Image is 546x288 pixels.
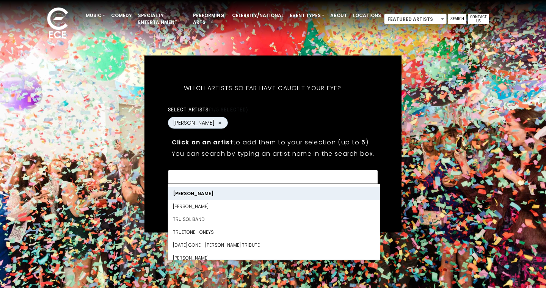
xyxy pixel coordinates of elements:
li: [PERSON_NAME] [168,200,380,213]
a: Celebrity/National [229,9,287,22]
a: About [327,9,350,22]
a: Comedy [108,9,135,22]
a: Performing Arts [190,9,229,29]
span: [PERSON_NAME] [173,119,215,127]
span: Featured Artists [384,14,447,24]
button: Remove Nate Bargatze [217,119,223,126]
h5: Which artists so far have caught your eye? [168,75,358,102]
label: Select artists [168,106,248,113]
li: [PERSON_NAME] [168,187,380,200]
a: Search [448,14,466,24]
span: (1/5 selected) [209,106,248,113]
a: Specialty Entertainment [135,9,190,29]
li: [PERSON_NAME] [168,252,380,265]
a: Event Types [287,9,327,22]
img: ece_new_logo_whitev2-1.png [39,5,77,42]
p: to add them to your selection (up to 5). [172,138,374,147]
p: You can search by typing an artist name in the search box. [172,149,374,158]
a: Locations [350,9,384,22]
a: Contact Us [468,14,489,24]
li: TRUETONE HONEYS [168,226,380,239]
textarea: Search [173,175,373,182]
li: TRU SOL BAND [168,213,380,226]
a: Music [83,9,108,22]
span: Featured Artists [384,14,446,25]
strong: Click on an artist [172,138,233,147]
li: [DATE] Gone - [PERSON_NAME] Tribute [168,239,380,252]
